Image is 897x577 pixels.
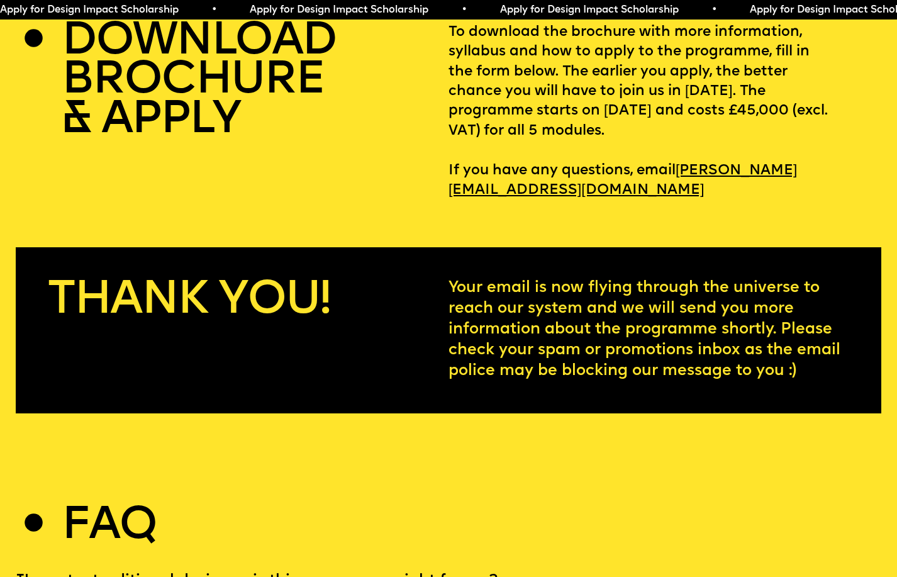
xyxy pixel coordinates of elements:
p: To download the brochure with more information, syllabus and how to apply to the programme, fill ... [448,23,881,200]
p: Your email is now flying through the universe to reach our system and we will send you more infor... [448,278,850,382]
span: • [711,5,716,15]
h2: Thank you! [47,278,448,382]
h2: DOWNLOAD BROCHURE & APPLY [62,23,337,140]
span: • [211,5,217,15]
a: [PERSON_NAME][EMAIL_ADDRESS][DOMAIN_NAME] [448,157,797,204]
span: • [461,5,467,15]
h2: Faq [62,507,157,546]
